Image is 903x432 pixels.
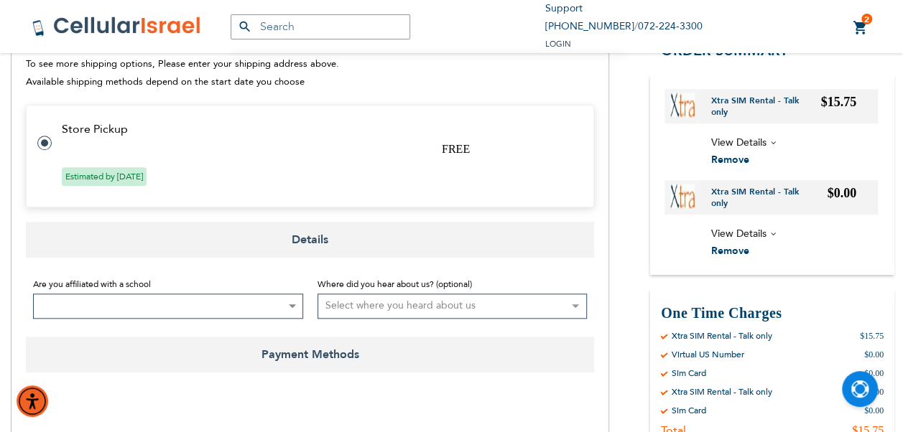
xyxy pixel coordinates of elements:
span: Remove [711,244,749,258]
a: 2 [853,19,869,37]
div: Virtual US Number [672,349,744,360]
span: Remove [711,153,749,166]
a: [PHONE_NUMBER] [545,19,634,33]
div: Sim Card [672,405,706,416]
div: $0.00 [864,349,884,360]
span: Are you affiliated with a school [33,278,151,290]
span: Estimated by [DATE] [62,167,147,186]
span: Where did you hear about us? (optional) [318,278,472,290]
span: Details [26,222,594,258]
div: $0.00 [864,367,884,379]
img: Cellular Israel [32,16,202,37]
div: Sim Card [672,367,706,379]
span: View Details [711,227,767,240]
span: To see more shipping options, Please enter your shipping address above. Available shipping method... [26,57,339,88]
a: Xtra SIM Rental - Talk only [711,95,821,118]
img: Xtra SIM Rental - Talk only [670,93,695,117]
img: Xtra SIM Rental - Talk only [670,184,695,208]
span: Login [545,39,571,50]
div: Xtra SIM Rental - Talk only [672,330,772,342]
h3: One Time Charges [661,304,884,323]
div: Accessibility Menu [17,385,48,417]
td: Store Pickup [62,123,576,136]
span: 2 [864,14,869,25]
span: FREE [442,143,470,155]
a: Support [545,1,583,15]
a: Xtra SIM Rental - Talk only [711,186,828,209]
div: $15.75 [860,330,884,342]
input: Search [231,14,410,39]
a: 072-224-3300 [638,19,703,33]
span: $15.75 [821,95,857,109]
span: View Details [711,136,767,149]
li: / [545,18,703,36]
span: $0.00 [828,186,857,200]
span: Payment Methods [26,337,594,372]
div: $0.00 [864,405,884,416]
div: Xtra SIM Rental - Talk only [672,386,772,398]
